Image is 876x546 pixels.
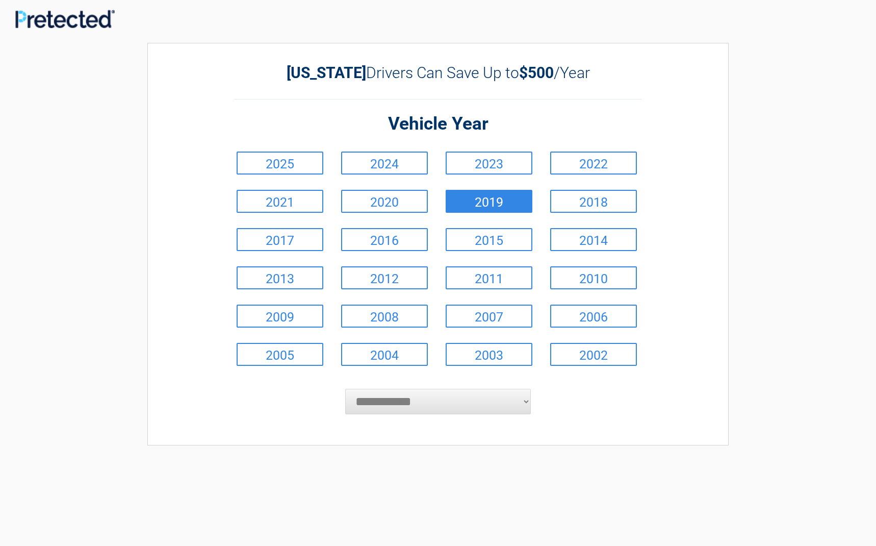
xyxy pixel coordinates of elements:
a: 2016 [341,228,428,251]
a: 2025 [237,152,323,175]
a: 2022 [550,152,637,175]
a: 2011 [446,266,532,289]
a: 2019 [446,190,532,213]
img: Main Logo [15,10,115,28]
a: 2009 [237,305,323,328]
a: 2013 [237,266,323,289]
a: 2024 [341,152,428,175]
b: [US_STATE] [287,64,366,82]
b: $500 [519,64,554,82]
h2: Drivers Can Save Up to /Year [234,64,642,82]
a: 2015 [446,228,532,251]
a: 2012 [341,266,428,289]
a: 2020 [341,190,428,213]
a: 2006 [550,305,637,328]
a: 2005 [237,343,323,366]
a: 2002 [550,343,637,366]
a: 2010 [550,266,637,289]
a: 2021 [237,190,323,213]
h2: Vehicle Year [234,112,642,136]
a: 2003 [446,343,532,366]
a: 2004 [341,343,428,366]
a: 2023 [446,152,532,175]
a: 2008 [341,305,428,328]
a: 2007 [446,305,532,328]
a: 2017 [237,228,323,251]
a: 2014 [550,228,637,251]
a: 2018 [550,190,637,213]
